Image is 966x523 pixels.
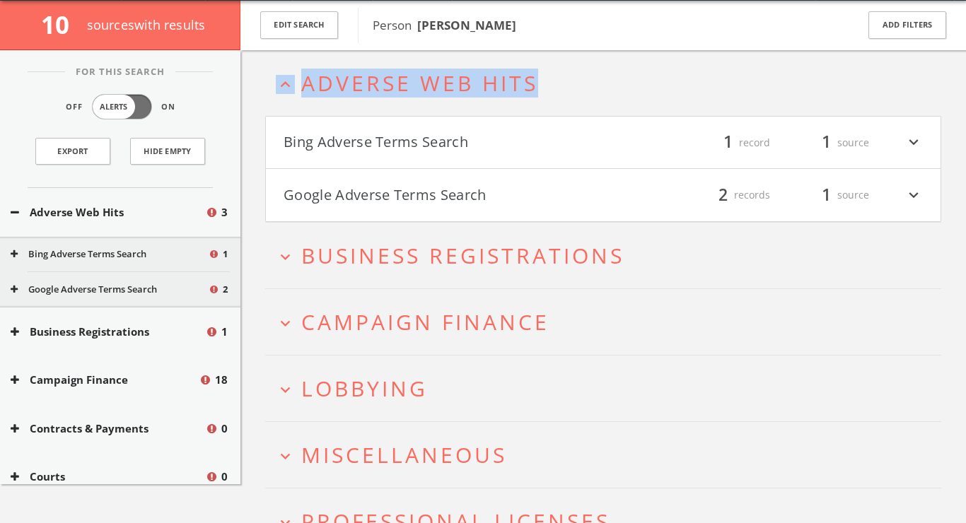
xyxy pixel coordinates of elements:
[276,247,295,266] i: expand_more
[904,183,923,207] i: expand_more
[276,75,295,94] i: expand_less
[161,101,175,113] span: On
[223,283,228,297] span: 2
[11,324,205,340] button: Business Registrations
[301,69,538,98] span: Adverse Web Hits
[417,17,516,33] b: [PERSON_NAME]
[276,244,941,267] button: expand_moreBusiness Registrations
[11,247,208,261] button: Bing Adverse Terms Search
[276,443,941,466] button: expand_moreMiscellaneous
[221,204,228,221] span: 3
[87,16,206,33] span: source s with results
[276,314,295,333] i: expand_more
[35,138,110,165] a: Export
[11,421,205,437] button: Contracts & Payments
[284,183,603,207] button: Google Adverse Terms Search
[373,17,516,33] span: Person
[11,469,205,485] button: Courts
[65,65,175,79] span: For This Search
[260,11,338,39] button: Edit Search
[41,8,81,41] span: 10
[221,421,228,437] span: 0
[815,182,837,207] span: 1
[276,310,941,334] button: expand_moreCampaign Finance
[276,447,295,466] i: expand_more
[221,469,228,485] span: 0
[11,372,199,388] button: Campaign Finance
[284,131,603,155] button: Bing Adverse Terms Search
[717,130,739,155] span: 1
[215,372,228,388] span: 18
[66,101,83,113] span: Off
[130,138,205,165] button: Hide Empty
[11,283,208,297] button: Google Adverse Terms Search
[712,182,734,207] span: 2
[301,374,428,403] span: Lobbying
[868,11,946,39] button: Add Filters
[685,131,770,155] div: record
[904,131,923,155] i: expand_more
[276,380,295,399] i: expand_more
[301,307,549,336] span: Campaign Finance
[685,183,770,207] div: records
[11,204,205,221] button: Adverse Web Hits
[784,183,869,207] div: source
[221,324,228,340] span: 1
[276,377,941,400] button: expand_moreLobbying
[301,241,624,270] span: Business Registrations
[815,130,837,155] span: 1
[301,440,507,469] span: Miscellaneous
[223,247,228,261] span: 1
[784,131,869,155] div: source
[276,71,941,95] button: expand_lessAdverse Web Hits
